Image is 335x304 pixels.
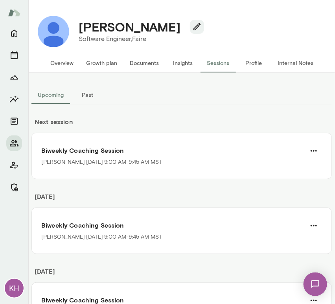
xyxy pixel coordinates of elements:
[6,158,22,173] button: Client app
[31,85,70,104] button: Upcoming
[6,135,22,151] button: Members
[79,19,180,34] h4: [PERSON_NAME]
[38,16,69,47] img: Luke Bjerring
[8,5,20,20] img: Mento
[6,113,22,129] button: Documents
[44,54,80,72] button: Overview
[41,146,322,155] h6: Biweekly Coaching Session
[31,267,332,282] h6: [DATE]
[31,192,332,208] h6: [DATE]
[165,54,201,72] button: Insights
[31,85,332,104] div: basic tabs example
[41,233,162,241] p: [PERSON_NAME] · [DATE] · 9:00 AM-9:45 AM MST
[6,25,22,41] button: Home
[79,34,198,44] p: Software Engineer, Faire
[41,221,322,230] h6: Biweekly Coaching Session
[41,158,162,166] p: [PERSON_NAME] · [DATE] · 9:00 AM-9:45 AM MST
[6,47,22,63] button: Sessions
[6,69,22,85] button: Growth Plan
[271,54,320,72] button: Internal Notes
[70,85,105,104] button: Past
[201,54,236,72] button: Sessions
[5,279,24,298] div: KH
[31,117,332,133] h6: Next session
[80,54,123,72] button: Growth plan
[236,54,271,72] button: Profile
[123,54,165,72] button: Documents
[6,91,22,107] button: Insights
[6,180,22,195] button: Manage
